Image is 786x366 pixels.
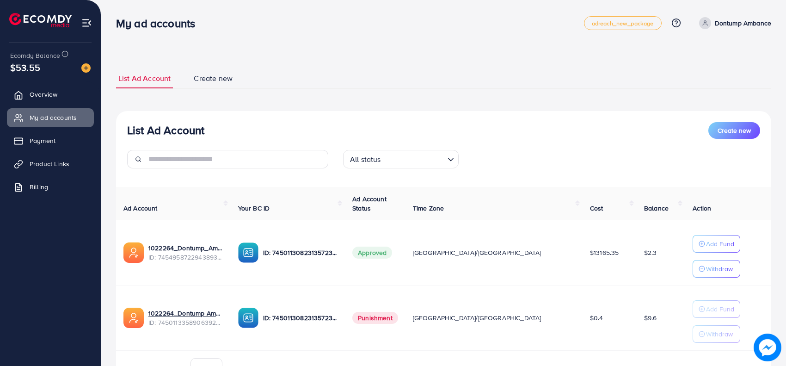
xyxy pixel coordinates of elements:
p: Add Fund [706,238,734,249]
span: Balance [644,204,669,213]
span: ID: 7450113358906392577 [148,318,223,327]
span: [GEOGRAPHIC_DATA]/[GEOGRAPHIC_DATA] [413,248,541,257]
span: Your BC ID [238,204,270,213]
span: ID: 7454958722943893505 [148,253,223,262]
h3: List Ad Account [127,124,204,137]
span: Product Links [30,159,69,168]
span: Punishment [352,312,398,324]
a: 1022264_Dontump_Ambance_1735742847027 [148,243,223,253]
a: 1022264_Dontump Ambance_1734614691309 [148,309,223,318]
button: Create new [708,122,760,139]
span: Create new [194,73,233,84]
span: Cost [590,204,603,213]
img: logo [9,13,72,27]
a: Payment [7,131,94,150]
p: ID: 7450113082313572369 [263,247,338,258]
span: $2.3 [644,248,657,257]
img: image [754,334,781,361]
span: adreach_new_package [592,20,654,26]
img: ic-ba-acc.ded83a64.svg [238,242,258,263]
div: <span class='underline'>1022264_Dontump Ambance_1734614691309</span></br>7450113358906392577 [148,309,223,328]
span: Approved [352,247,392,259]
span: [GEOGRAPHIC_DATA]/[GEOGRAPHIC_DATA] [413,313,541,323]
a: Dontump Ambance [695,17,771,29]
span: $9.6 [644,313,657,323]
a: Billing [7,178,94,196]
p: ID: 7450113082313572369 [263,312,338,323]
span: Ad Account Status [352,194,387,213]
p: Withdraw [706,329,733,340]
img: image [81,63,91,73]
span: List Ad Account [118,73,171,84]
p: Add Fund [706,304,734,315]
div: Search for option [343,150,459,168]
span: Payment [30,136,55,145]
img: menu [81,18,92,28]
span: Action [693,204,711,213]
span: Billing [30,182,48,192]
p: Withdraw [706,263,733,274]
a: adreach_new_package [584,16,662,30]
a: Product Links [7,155,94,173]
img: ic-ads-acc.e4c84228.svg [123,308,144,328]
div: <span class='underline'>1022264_Dontump_Ambance_1735742847027</span></br>7454958722943893505 [148,243,223,262]
span: $13165.35 [590,248,619,257]
span: My ad accounts [30,113,77,122]
h3: My ad accounts [116,17,203,30]
img: ic-ads-acc.e4c84228.svg [123,242,144,263]
a: Overview [7,85,94,104]
button: Withdraw [693,325,740,343]
span: Create new [718,126,751,135]
a: My ad accounts [7,108,94,127]
input: Search for option [384,151,444,166]
button: Withdraw [693,260,740,278]
button: Add Fund [693,300,740,318]
button: Add Fund [693,235,740,253]
span: Overview [30,90,57,99]
span: $53.55 [10,61,40,74]
img: ic-ba-acc.ded83a64.svg [238,308,258,328]
span: Time Zone [413,204,444,213]
span: All status [348,153,383,166]
span: Ad Account [123,204,158,213]
span: Ecomdy Balance [10,51,60,60]
span: $0.4 [590,313,603,323]
p: Dontump Ambance [715,18,771,29]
